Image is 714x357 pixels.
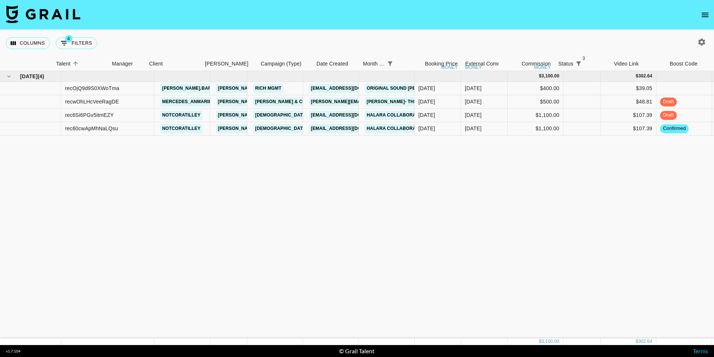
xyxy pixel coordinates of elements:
[465,57,515,71] div: External Commission
[539,338,541,345] div: $
[636,338,639,345] div: $
[253,124,309,133] a: [DEMOGRAPHIC_DATA]
[363,57,385,71] div: Month Due
[573,58,584,69] button: Show filters
[508,122,563,136] div: $1,100.00
[309,97,469,106] a: [PERSON_NAME][EMAIL_ADDRESS][PERSON_NAME][DOMAIN_NAME]
[601,122,656,136] div: $107.39
[309,124,392,133] a: [EMAIL_ADDRESS][DOMAIN_NAME]
[465,111,482,119] div: Sep '25
[216,97,337,106] a: [PERSON_NAME][EMAIL_ADDRESS][DOMAIN_NAME]
[601,82,656,95] div: $39.05
[56,37,97,49] button: Show filters
[425,57,458,71] div: Booking Price
[573,58,584,69] div: 3 active filters
[508,95,563,109] div: $500.00
[660,125,689,132] span: confirmed
[660,98,677,105] span: draft
[601,95,656,109] div: $48.81
[65,35,73,42] span: 4
[465,85,482,92] div: Sep '25
[160,97,216,106] a: mercedes_anmarie_
[253,84,283,93] a: Rich MGMT
[580,55,588,62] span: 3
[508,82,563,95] div: $400.00
[508,109,563,122] div: $1,100.00
[558,57,573,71] div: Status
[584,58,594,69] button: Sort
[65,111,114,119] div: rec6Si6PGv5itmEZY
[20,73,38,80] span: [DATE]
[638,73,652,79] div: 302.64
[610,57,666,71] div: Video Link
[216,84,337,93] a: [PERSON_NAME][EMAIL_ADDRESS][DOMAIN_NAME]
[52,57,108,71] div: Talent
[365,111,428,120] a: Halara collaboration
[6,349,20,354] div: v 1.7.104
[316,57,348,71] div: Date Created
[253,97,318,106] a: [PERSON_NAME] & Co LLC
[201,57,257,71] div: Booker
[601,109,656,122] div: $107.39
[359,57,406,71] div: Month Due
[418,85,435,92] div: 9/9/2025
[365,124,428,133] a: Halara collaboration
[541,338,559,345] div: 3,100.00
[205,57,248,71] div: [PERSON_NAME]
[465,98,482,105] div: Sep '25
[554,57,610,71] div: Status
[253,111,309,120] a: [DEMOGRAPHIC_DATA]
[160,84,231,93] a: [PERSON_NAME].barkley22
[313,57,359,71] div: Date Created
[4,71,14,82] button: hide children
[465,65,482,70] div: money
[539,73,541,79] div: $
[521,57,551,71] div: Commission
[149,57,163,71] div: Client
[108,57,145,71] div: Manager
[541,73,559,79] div: 3,100.00
[160,111,202,120] a: notcoratilley
[465,125,482,132] div: Sep '25
[257,57,313,71] div: Campaign (Type)
[418,98,435,105] div: 9/24/2025
[636,73,639,79] div: $
[693,347,708,354] a: Terms
[365,97,521,106] a: [PERSON_NAME]- The Night the Lights Went Out in [US_STATE]
[216,111,337,120] a: [PERSON_NAME][EMAIL_ADDRESS][DOMAIN_NAME]
[698,7,713,22] button: open drawer
[418,111,435,119] div: 7/31/2025
[395,58,406,69] button: Sort
[638,338,652,345] div: 302.64
[70,58,81,69] button: Sort
[385,58,395,69] button: Show filters
[339,347,374,355] div: © Grail Talent
[65,98,119,105] div: recwOhLHcVeeRagDE
[418,125,435,132] div: 7/31/2025
[261,57,302,71] div: Campaign (Type)
[216,124,337,133] a: [PERSON_NAME][EMAIL_ADDRESS][DOMAIN_NAME]
[65,125,118,132] div: rec60cwApMhNaLQsu
[145,57,201,71] div: Client
[309,111,392,120] a: [EMAIL_ADDRESS][DOMAIN_NAME]
[6,37,50,49] button: Select columns
[385,58,395,69] div: 1 active filter
[365,84,448,93] a: original sound [PERSON_NAME]
[65,85,119,92] div: recOjQ9d9S0XWoTma
[112,57,133,71] div: Manager
[614,57,639,71] div: Video Link
[660,112,677,119] span: draft
[309,84,392,93] a: [EMAIL_ADDRESS][DOMAIN_NAME]
[441,65,458,70] div: money
[534,65,551,70] div: money
[6,5,80,23] img: Grail Talent
[160,124,202,133] a: notcoratilley
[670,57,698,71] div: Boost Code
[38,73,44,80] span: ( 4 )
[56,57,70,71] div: Talent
